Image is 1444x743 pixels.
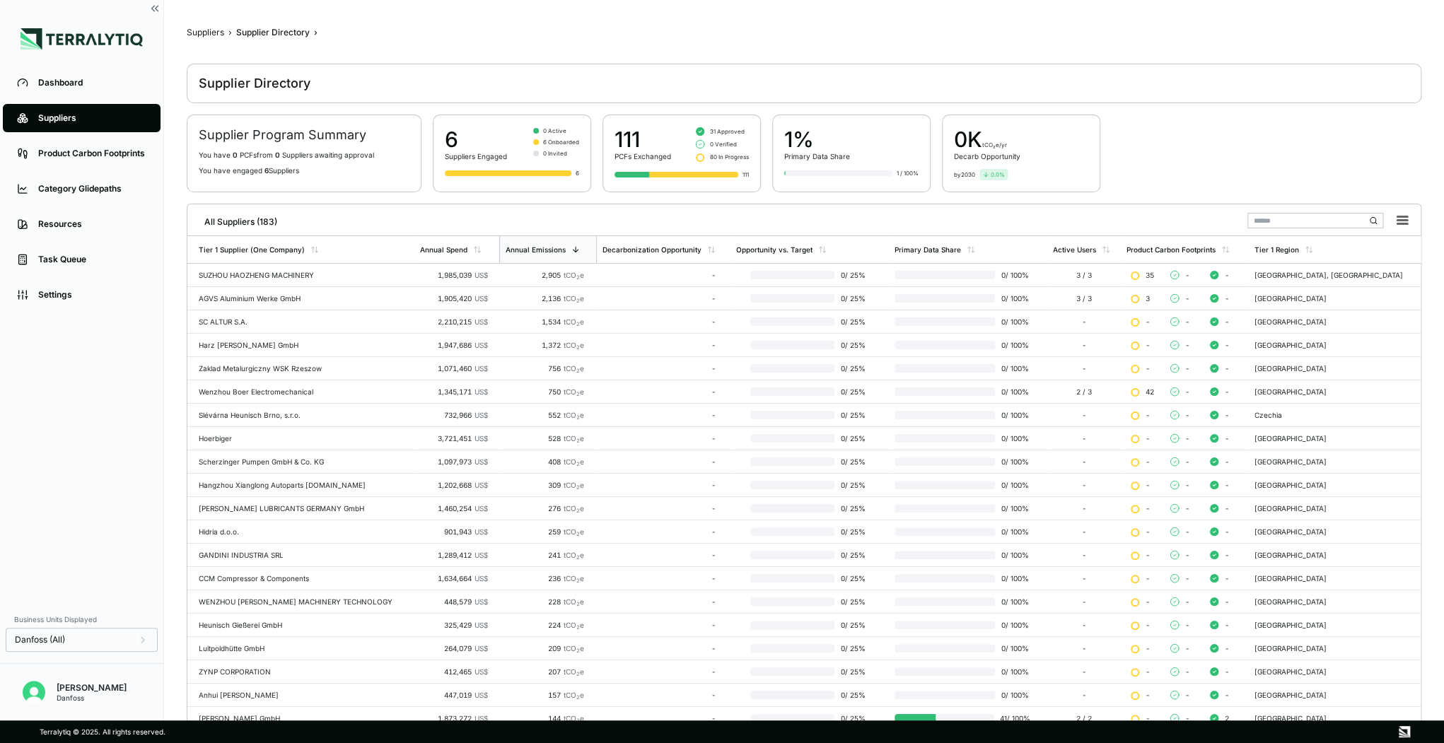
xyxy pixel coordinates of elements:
span: - [1224,527,1228,536]
span: tCO e [564,667,584,676]
div: Business Units Displayed [6,611,158,628]
div: Decarb Opportunity [954,152,1020,160]
span: - [1145,551,1149,559]
div: - [602,271,716,279]
h2: Supplier Program Summary [199,127,409,144]
div: 1,634,664 [420,574,488,583]
sub: 2 [576,484,580,491]
div: 756 [505,364,584,373]
div: - [1053,527,1115,536]
span: - [1184,574,1189,583]
div: - [602,597,716,606]
span: - [1184,457,1189,466]
div: [GEOGRAPHIC_DATA] [1254,527,1415,536]
sub: 2 [576,438,580,444]
div: 6 [576,169,579,177]
span: US$ [474,457,488,466]
div: - [1053,504,1115,513]
div: AGVS Aluminium Werke GmbH [199,294,409,303]
span: - [1184,621,1189,629]
span: 35 [1145,271,1153,279]
div: 901,943 [420,527,488,536]
span: - [1184,387,1189,396]
div: - [602,364,716,373]
span: US$ [474,387,488,396]
span: 0 / 100 % [995,341,1030,349]
span: - [1224,551,1228,559]
div: - [1053,341,1115,349]
div: 1,071,460 [420,364,488,373]
span: 0 / 25 % [834,271,872,279]
div: 1,460,254 [420,504,488,513]
span: - [1224,271,1228,279]
div: - [602,317,716,326]
div: [GEOGRAPHIC_DATA] [1254,294,1415,303]
div: [GEOGRAPHIC_DATA] [1254,364,1415,373]
img: Logo [21,28,143,49]
div: [GEOGRAPHIC_DATA] [1254,574,1415,583]
span: - [1184,294,1189,303]
span: - [1224,481,1228,489]
span: 0 [233,151,238,159]
div: - [602,411,716,419]
span: 0 / 25 % [834,387,872,396]
span: tCO e [564,364,584,373]
span: US$ [474,341,488,349]
div: 1 / 100% [897,169,919,177]
span: 0 / 100 % [995,551,1030,559]
span: US$ [474,364,488,373]
div: - [602,667,716,676]
div: - [602,551,716,559]
span: 0 / 25 % [834,527,872,536]
sub: 2 [576,554,580,561]
div: 241 [505,551,584,559]
span: tCO₂e/yr [982,141,1007,148]
span: - [1224,341,1228,349]
span: 0 / 100 % [995,574,1030,583]
div: 528 [505,434,584,443]
div: [GEOGRAPHIC_DATA] [1254,457,1415,466]
div: 1,947,686 [420,341,488,349]
div: Product Carbon Footprints [38,148,146,159]
span: - [1224,597,1228,606]
button: Open user button [17,675,51,709]
span: - [1145,574,1149,583]
div: - [1053,574,1115,583]
span: 42 [1145,387,1153,396]
span: tCO e [564,644,584,653]
span: - [1145,504,1149,513]
div: - [1053,644,1115,653]
div: 408 [505,457,584,466]
sub: 2 [576,601,580,607]
sub: 2 [576,624,580,631]
div: Opportunity vs. Target [736,245,813,254]
div: - [1053,597,1115,606]
div: Tier 1 Region [1254,245,1299,254]
span: - [1145,317,1149,326]
div: Settings [38,289,146,300]
div: 236 [505,574,584,583]
span: - [1224,574,1228,583]
div: Supplier Directory [236,27,310,38]
span: - [1184,644,1189,653]
p: You have PCF s from Supplier s awaiting approval [199,151,409,159]
div: [GEOGRAPHIC_DATA] [1254,644,1415,653]
span: US$ [474,644,488,653]
div: [GEOGRAPHIC_DATA] [1254,597,1415,606]
span: 0 / 25 % [834,621,872,629]
span: tCO e [564,387,584,396]
sub: 2 [576,508,580,514]
span: 0 / 100 % [995,621,1030,629]
div: [GEOGRAPHIC_DATA], [GEOGRAPHIC_DATA] [1254,271,1415,279]
div: 448,579 [420,597,488,606]
span: US$ [474,317,488,326]
div: - [1053,667,1115,676]
div: [GEOGRAPHIC_DATA] [1254,481,1415,489]
div: Hoerbiger [199,434,409,443]
span: - [1224,411,1228,419]
span: - [1224,504,1228,513]
span: 0 / 25 % [834,504,872,513]
span: - [1224,317,1228,326]
sub: 2 [576,391,580,397]
div: [GEOGRAPHIC_DATA] [1254,317,1415,326]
